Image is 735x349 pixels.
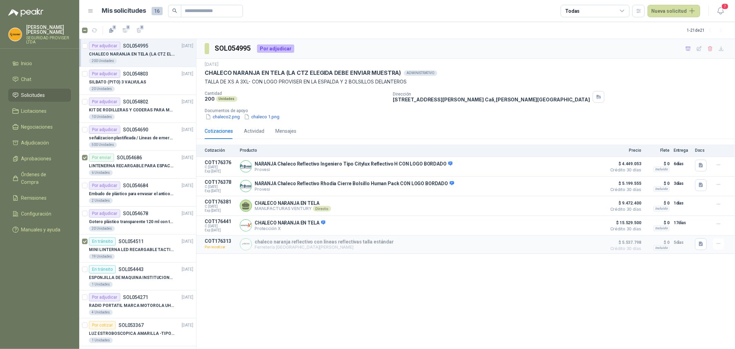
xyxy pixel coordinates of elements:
p: [DATE] [182,154,193,161]
a: Manuales y ayuda [8,223,71,236]
img: Company Logo [240,161,252,172]
p: 3 días [674,179,691,188]
div: Incluido [653,167,670,172]
span: Aprobaciones [21,155,52,162]
p: $ 0 [645,179,670,188]
img: Company Logo [240,180,252,192]
div: 500 Unidades [89,142,117,148]
h3: SOL054995 [215,43,252,54]
p: MANUFACTURAS VENTURY [255,206,331,211]
p: SEGURIDAD PROVISER LTDA [26,36,71,44]
div: Unidades [216,96,237,102]
p: COT176378 [205,179,236,185]
div: Por adjudicar [89,209,120,218]
p: 5 días [674,238,691,247]
span: Configuración [21,210,52,218]
span: Licitaciones [21,107,47,115]
p: SOL054803 [123,71,148,76]
div: 1 - 21 de 21 [687,25,727,36]
p: ESPONJILLA DE MAQUINA INSTITUCIONAL-NEGRA X 12 UNIDADES [89,275,175,281]
a: Por adjudicarSOL054690[DATE] señalizacion plastificada / Líneas de emergencia500 Unidades [79,123,196,151]
span: Crédito 30 días [607,168,641,172]
div: 20 Unidades [89,86,115,92]
span: Crédito 30 días [607,227,641,231]
p: Entrega [674,148,691,153]
div: 200 Unidades [89,58,117,64]
span: Adjudicación [21,139,49,147]
p: NARANJA Chaleco Reflectivo Ingeniero Tipo Citylux Reflectivo H CON LOGO BORDADO [255,161,452,167]
div: Directo [313,206,331,211]
div: Por adjudicar [89,126,120,134]
div: Incluido [653,245,670,251]
span: $ 15.529.500 [607,219,641,227]
p: Provesi [255,167,452,172]
div: Por adjudicar [89,98,120,106]
a: Por adjudicarSOL054803[DATE] SILBATO (PITO) 3 VALVULAS20 Unidades [79,67,196,95]
p: Gotero plástico transparente 120 ml con tapa de seguridad [89,219,175,225]
span: Negociaciones [21,123,53,131]
span: $ 5.199.555 [607,179,641,188]
p: $ 0 [645,238,670,247]
span: Crédito 30 días [607,188,641,192]
span: C: [DATE] [205,165,236,169]
a: Por adjudicarSOL054271[DATE] RADIO PORTATIL MARCA MOTOROLA UHF SIN PANTALLA CON GPS, INCLUYE: ANT... [79,290,196,318]
p: [DATE] [182,43,193,49]
span: Exp: [DATE] [205,228,236,232]
div: Por enviar [89,153,114,162]
span: 2 [140,24,144,30]
p: NARANJA Chaleco Reflectivo Rhodia Cierre Bolsillo Human Pack CON LOGO BORDADO [255,181,454,187]
a: Adjudicación [8,136,71,149]
p: Precio [607,148,641,153]
p: SOL054995 [123,43,148,48]
div: 4 Unidades [89,310,113,315]
a: Chat [8,73,71,86]
p: [DATE] [182,294,193,301]
div: Por adjudicar [89,293,120,301]
p: [DATE] [182,322,193,329]
span: Crédito 30 días [607,247,641,251]
span: C: [DATE] [205,224,236,228]
p: KIT DE RODILLERAS Y CODERAS PARA MOTORIZADO [89,107,175,113]
div: Incluido [653,186,670,192]
div: 2 Unidades [89,198,113,203]
p: [DATE] [182,71,193,77]
p: [DATE] [182,127,193,133]
p: CHALECO NARANJA EN TELA [255,220,325,226]
p: COT176381 [205,199,236,205]
p: Provesi [255,187,454,192]
p: Por recotizar [205,244,236,251]
a: Negociaciones [8,120,71,133]
button: chaleco 1.png [243,113,280,120]
span: Inicio [21,60,32,67]
div: 6 Unidades [89,170,113,176]
p: chaleco naranja reflectivo con líneas reflectivas talla estándar [255,239,394,245]
p: SOL054511 [119,239,144,244]
div: Por cotizar [89,321,116,329]
a: Inicio [8,57,71,70]
div: Todas [565,7,580,15]
p: [PERSON_NAME] [PERSON_NAME] [26,25,71,34]
button: 2 [133,25,144,36]
a: Configuración [8,207,71,220]
p: SOL054271 [123,295,148,300]
span: $ 4.449.053 [607,160,641,168]
p: Ferretería [GEOGRAPHIC_DATA][PERSON_NAME] [255,245,394,250]
a: Por adjudicarSOL054678[DATE] Gotero plástico transparente 120 ml con tapa de seguridad20 Unidades [79,207,196,235]
a: Remisiones [8,191,71,205]
div: Incluido [653,206,670,211]
span: 7 [721,3,729,10]
p: SOL054443 [119,267,144,272]
p: LINTENERNA RECARGABLE PARA ESPACIOS ABIERTOS 100-120MTS [89,163,175,169]
img: Logo peakr [8,8,43,17]
div: Por adjudicar [89,70,120,78]
a: Por adjudicarSOL054802[DATE] KIT DE RODILLERAS Y CODERAS PARA MOTORIZADO10 Unidades [79,95,196,123]
p: [DATE] [182,210,193,217]
span: Manuales y ayuda [21,226,61,233]
span: Órdenes de Compra [21,171,64,186]
img: Company Logo [240,220,252,231]
div: ADMINISTRATIVO [404,70,437,76]
div: Incluido [653,226,670,231]
button: chaleco2.png [205,113,241,120]
p: SOL054686 [117,155,142,160]
p: señalizacion plastificada / Líneas de emergencia [89,135,175,141]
